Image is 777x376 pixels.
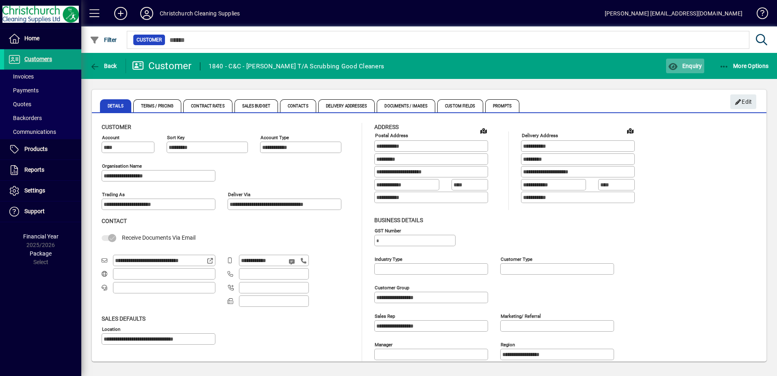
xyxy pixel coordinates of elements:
a: Quotes [4,97,81,111]
span: Sales Budget [234,99,278,112]
span: Quotes [8,101,31,107]
mat-label: Organisation name [102,163,142,169]
span: Prompts [485,99,520,112]
span: Payments [8,87,39,94]
div: Customer [132,59,192,72]
a: Invoices [4,70,81,83]
span: Invoices [8,73,34,80]
div: Christchurch Cleaning Supplies [160,7,240,20]
button: Edit [730,94,756,109]
mat-label: Deliver via [228,192,250,197]
span: Reports [24,166,44,173]
a: Communications [4,125,81,139]
span: More Options [719,63,769,69]
mat-label: Trading as [102,192,125,197]
span: Financial Year [23,233,59,240]
mat-label: Customer group [375,284,409,290]
mat-label: Marketing/ Referral [501,313,541,319]
span: Backorders [8,115,42,121]
a: Reports [4,160,81,180]
span: Receive Documents Via Email [122,234,195,241]
span: Communications [8,129,56,135]
mat-label: Region [501,341,515,347]
span: Documents / Images [377,99,435,112]
button: Add [108,6,134,21]
app-page-header-button: Back [81,59,126,73]
span: Support [24,208,45,214]
span: Home [24,35,39,42]
div: 1840 - C&C - [PERSON_NAME] T/A Scrubbing Good Cleaners [208,60,384,73]
span: Edit [735,95,752,109]
a: View on map [477,124,490,137]
a: Support [4,201,81,222]
span: Details [100,99,131,112]
span: Customer [137,36,162,44]
a: Home [4,28,81,49]
span: Filter [90,37,117,43]
mat-label: Account Type [260,135,289,140]
button: Profile [134,6,160,21]
a: Knowledge Base [751,2,767,28]
a: Payments [4,83,81,97]
span: Address [374,124,399,130]
mat-label: Industry type [375,256,402,262]
button: Send SMS [283,252,302,271]
span: Contact [102,218,127,224]
span: Customers [24,56,52,62]
button: Enquiry [666,59,704,73]
a: View on map [624,124,637,137]
mat-label: GST Number [375,227,401,233]
mat-label: Manager [375,341,393,347]
div: [PERSON_NAME] [EMAIL_ADDRESS][DOMAIN_NAME] [605,7,742,20]
span: Products [24,146,48,152]
mat-label: Sort key [167,135,184,140]
mat-label: Customer type [501,256,532,262]
a: Settings [4,181,81,201]
mat-label: Sales rep [375,313,395,319]
span: Customer [102,124,131,130]
span: Contract Rates [183,99,232,112]
mat-label: Location [102,326,120,332]
a: Products [4,139,81,160]
span: Enquiry [668,63,702,69]
span: Package [30,250,52,257]
span: Custom Fields [437,99,483,112]
button: Back [88,59,119,73]
span: Back [90,63,117,69]
mat-label: Account [102,135,119,140]
span: Delivery Addresses [318,99,375,112]
span: Settings [24,187,45,194]
span: Terms / Pricing [133,99,182,112]
span: Business details [374,217,423,223]
span: Contacts [280,99,316,112]
a: Backorders [4,111,81,125]
span: Sales defaults [102,315,145,322]
button: Filter [88,33,119,47]
button: More Options [717,59,771,73]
